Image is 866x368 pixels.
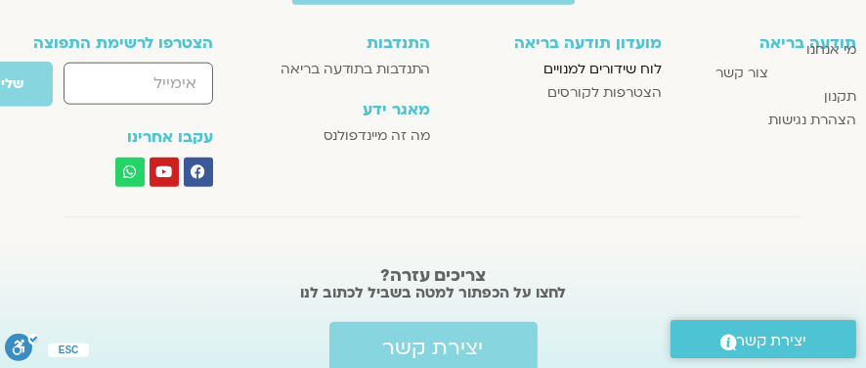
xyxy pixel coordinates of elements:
span: מי אנחנו [806,38,856,62]
span: הצהרת נגישות [768,109,856,132]
a: יצירת קשר [671,320,856,358]
h3: עקבו אחרינו [10,128,213,146]
a: צור קשר [681,62,769,85]
a: תקנון [681,85,856,109]
span: התנדבות בתודעה בריאה [281,58,430,81]
h2: צריכים עזרה? [10,266,856,286]
a: לוח שידורים למנויים [450,58,661,81]
span: הצטרפות לקורסים [547,81,662,105]
a: מה זה מיינדפולנס [267,124,430,148]
a: הצטרפות לקורסים [450,81,661,105]
span: תקנון [824,85,856,109]
h3: תודעה בריאה [759,34,856,52]
span: מה זה מיינדפולנס [324,124,430,148]
h3: הצטרפו לרשימת התפוצה [10,34,213,52]
h2: לחצו על הכפתור למטה בשביל לכתוב לנו [10,283,856,302]
input: אימייל [64,63,213,105]
span: לוח שידורים למנויים [543,58,662,81]
h3: התנדבות [267,34,430,52]
span: צור קשר [715,62,768,85]
span: יצירת קשר [737,328,807,354]
a: הצהרת נגישות [681,109,856,132]
h3: מאגר ידע [267,101,430,118]
a: תודעה בריאה [759,34,856,37]
a: התנדבות בתודעה בריאה [267,58,430,81]
h3: מועדון תודעה בריאה [450,34,661,52]
form: טופס חדש [10,61,213,117]
span: יצירת קשר [383,337,484,360]
a: מי אנחנו [681,38,856,62]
